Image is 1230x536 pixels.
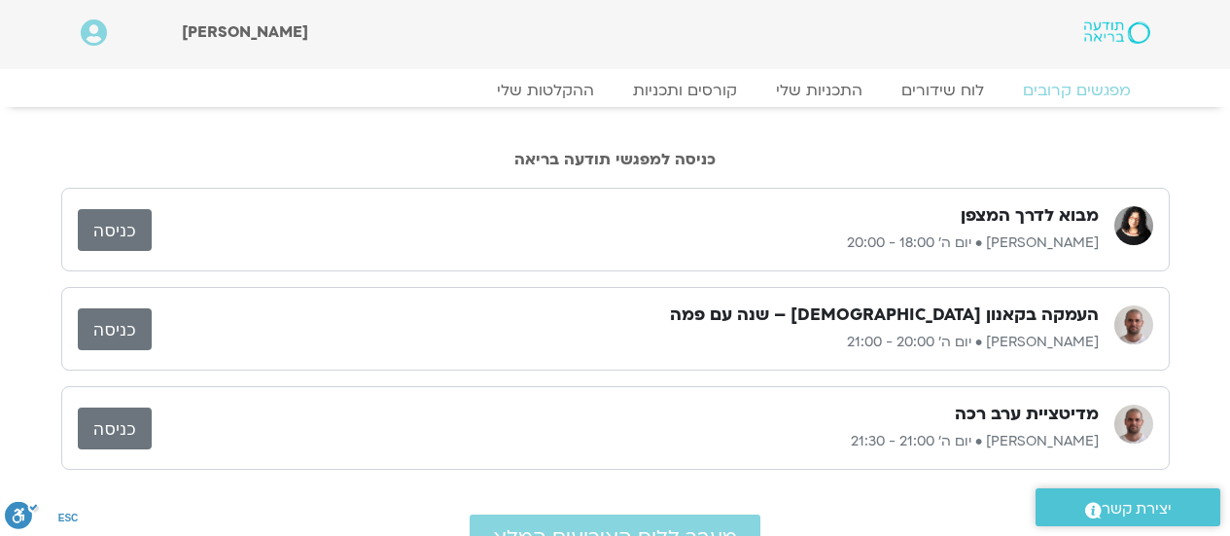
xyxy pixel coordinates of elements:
[78,408,152,449] a: כניסה
[670,304,1099,327] h3: העמקה בקאנון [DEMOGRAPHIC_DATA] – שנה עם פמה
[152,430,1099,453] p: [PERSON_NAME] • יום ה׳ 21:00 - 21:30
[1036,488,1220,526] a: יצירת קשר
[81,81,1150,100] nav: Menu
[78,209,152,251] a: כניסה
[1102,496,1172,522] span: יצירת קשר
[1114,305,1153,344] img: דקל קנטי
[961,204,1099,228] h3: מבוא לדרך המצפן
[1114,405,1153,444] img: דקל קנטי
[756,81,882,100] a: התכניות שלי
[882,81,1003,100] a: לוח שידורים
[614,81,756,100] a: קורסים ותכניות
[78,308,152,350] a: כניסה
[152,331,1099,354] p: [PERSON_NAME] • יום ה׳ 20:00 - 21:00
[1114,206,1153,245] img: ארנינה קשתן
[61,151,1170,168] h2: כניסה למפגשי תודעה בריאה
[955,403,1099,426] h3: מדיטציית ערב רכה
[152,232,1099,255] p: [PERSON_NAME] • יום ה׳ 18:00 - 20:00
[1003,81,1150,100] a: מפגשים קרובים
[477,81,614,100] a: ההקלטות שלי
[182,21,308,43] span: [PERSON_NAME]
